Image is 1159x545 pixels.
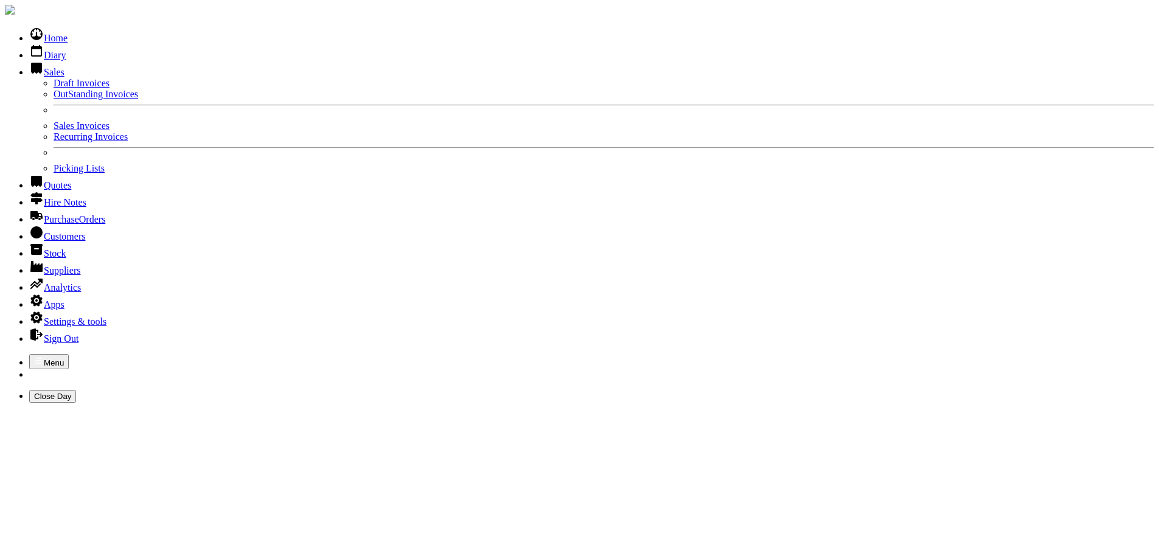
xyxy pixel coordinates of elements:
a: Stock [29,248,66,259]
a: Apps [29,299,64,310]
a: Sign Out [29,333,78,344]
a: Analytics [29,282,81,293]
a: Customers [29,231,85,241]
a: Sales Invoices [54,120,110,131]
a: Draft Invoices [54,78,110,88]
li: Stock [29,242,1154,259]
a: Quotes [29,180,71,190]
a: PurchaseOrders [29,214,105,224]
li: Hire Notes [29,191,1154,208]
button: Menu [29,354,69,369]
a: Hire Notes [29,197,86,207]
a: Sales [29,67,64,77]
ul: Sales [29,78,1154,174]
a: Diary [29,50,66,60]
a: Settings & tools [29,316,106,327]
li: Sales [29,61,1154,174]
button: Close Day [29,390,76,403]
a: OutStanding Invoices [54,89,138,99]
a: Home [29,33,68,43]
a: Recurring Invoices [54,131,128,142]
img: companylogo.jpg [5,5,15,15]
a: Picking Lists [54,163,105,173]
a: Suppliers [29,265,80,276]
li: Suppliers [29,259,1154,276]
